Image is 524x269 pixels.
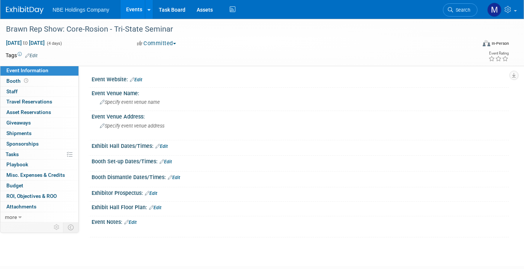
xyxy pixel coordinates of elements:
span: (4 days) [46,41,62,46]
span: Tasks [6,151,19,157]
a: Edit [25,53,38,58]
a: Edit [160,159,172,164]
div: Brawn Rep Show: Core-Rosion - Tri-State Seminar [3,23,466,36]
span: Search [453,7,470,13]
a: Sponsorships [0,139,78,149]
a: Attachments [0,202,78,212]
div: Event Venue Name: [92,88,509,97]
a: Travel Reservations [0,97,78,107]
a: Edit [130,77,142,82]
span: Giveaways [6,120,31,126]
span: Budget [6,182,23,188]
a: Edit [145,191,157,196]
a: Playbook [0,160,78,170]
span: Misc. Expenses & Credits [6,172,65,178]
span: Event Information [6,67,48,73]
img: ExhibitDay [6,6,44,14]
span: Playbook [6,161,28,167]
span: Specify event venue name [100,99,160,105]
a: Misc. Expenses & Credits [0,170,78,180]
div: Event Format [435,39,509,50]
div: Booth Dismantle Dates/Times: [92,172,509,181]
span: [DATE] [DATE] [6,40,45,46]
a: Booth [0,76,78,86]
a: Shipments [0,128,78,138]
span: Asset Reservations [6,109,51,115]
img: Morgan Goddard [487,3,501,17]
span: Specify event venue address [100,123,164,129]
span: Staff [6,88,18,94]
a: Asset Reservations [0,107,78,117]
div: Event Rating [488,52,509,55]
div: Booth Set-up Dates/Times: [92,156,509,166]
div: In-Person [491,41,509,46]
a: Edit [168,175,180,180]
span: Travel Reservations [6,99,52,105]
span: Booth not reserved yet [23,78,30,84]
div: Exhibitor Prospectus: [92,187,509,197]
div: Event Website: [92,74,509,84]
a: Search [443,3,477,17]
a: Staff [0,87,78,97]
span: NBE Holdings Company [53,7,109,13]
div: Exhibit Hall Dates/Times: [92,140,509,150]
span: Sponsorships [6,141,39,147]
a: more [0,212,78,222]
a: Budget [0,181,78,191]
td: Tags [6,52,38,59]
div: Event Notes: [92,216,509,226]
span: Shipments [6,130,32,136]
a: Tasks [0,149,78,160]
div: Event Venue Address: [92,111,509,120]
td: Toggle Event Tabs [63,222,79,232]
img: Format-Inperson.png [483,40,490,46]
a: Event Information [0,65,78,76]
span: ROI, Objectives & ROO [6,193,57,199]
span: Booth [6,78,30,84]
button: Committed [134,40,179,47]
span: to [22,40,29,46]
span: Attachments [6,204,36,210]
a: ROI, Objectives & ROO [0,191,78,201]
a: Edit [155,144,168,149]
td: Personalize Event Tab Strip [50,222,63,232]
a: Giveaways [0,118,78,128]
div: Exhibit Hall Floor Plan: [92,202,509,211]
span: more [5,214,17,220]
a: Edit [124,220,137,225]
a: Edit [149,205,161,210]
